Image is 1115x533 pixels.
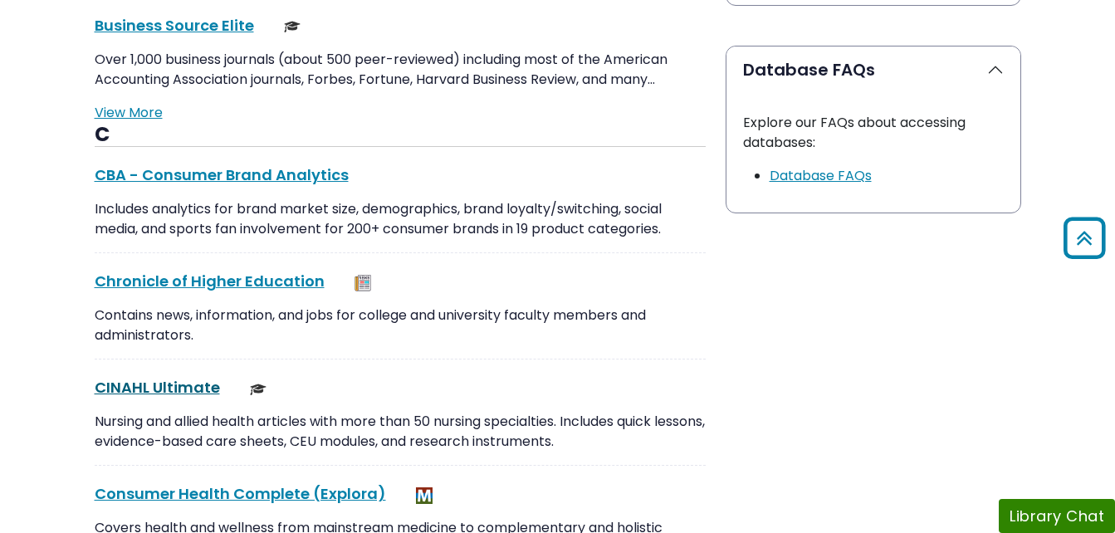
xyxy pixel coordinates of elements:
[250,381,267,398] img: Scholarly or Peer Reviewed
[95,103,163,122] a: View More
[95,271,325,291] a: Chronicle of Higher Education
[95,199,706,239] p: Includes analytics for brand market size, demographics, brand loyalty/switching, social media, an...
[95,15,254,36] a: Business Source Elite
[95,123,706,148] h3: C
[770,166,872,185] a: Link opens in new window
[95,377,220,398] a: CINAHL Ultimate
[95,50,706,90] p: Over 1,000 business journals (about 500 peer-reviewed) including most of the American Accounting ...
[95,412,706,452] p: Nursing and allied health articles with more than 50 nursing specialties. Includes quick lessons,...
[284,18,301,35] img: Scholarly or Peer Reviewed
[95,483,386,504] a: Consumer Health Complete (Explora)
[95,306,706,345] p: Contains news, information, and jobs for college and university faculty members and administrators.
[999,499,1115,533] button: Library Chat
[355,275,371,291] img: Newspapers
[726,46,1020,93] button: Database FAQs
[416,487,433,504] img: MeL (Michigan electronic Library)
[1058,225,1111,252] a: Back to Top
[743,113,1004,153] p: Explore our FAQs about accessing databases:
[95,164,349,185] a: CBA - Consumer Brand Analytics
